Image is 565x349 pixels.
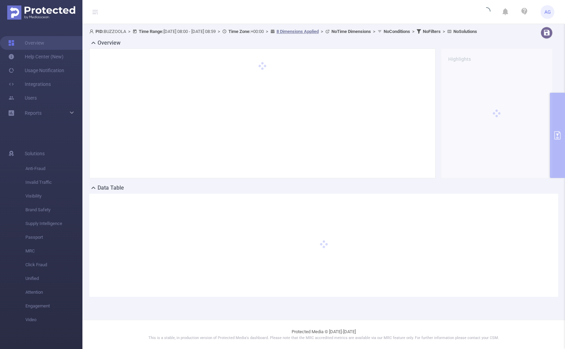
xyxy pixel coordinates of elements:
span: Reports [25,110,42,116]
span: Click Fraud [25,258,82,272]
span: Visibility [25,189,82,203]
span: Anti-Fraud [25,162,82,176]
span: AG [544,5,551,19]
a: Users [8,91,37,105]
i: icon: user [89,29,95,34]
b: No Time Dimensions [331,29,371,34]
b: No Conditions [384,29,410,34]
span: > [216,29,222,34]
a: Integrations [8,77,51,91]
span: Video [25,313,82,327]
a: Help Center (New) [8,50,64,64]
p: This is a stable, in production version of Protected Media's dashboard. Please note that the MRC ... [100,335,548,341]
span: > [371,29,377,34]
footer: Protected Media © [DATE]-[DATE] [82,320,565,349]
span: Unified [25,272,82,285]
span: Brand Safety [25,203,82,217]
img: Protected Media [7,5,75,20]
h2: Data Table [98,184,124,192]
span: > [126,29,133,34]
span: BUZZOOLA [DATE] 08:00 - [DATE] 08:59 +00:00 [89,29,477,34]
b: PID: [95,29,104,34]
span: > [264,29,270,34]
span: Supply Intelligence [25,217,82,230]
a: Usage Notification [8,64,64,77]
span: Engagement [25,299,82,313]
i: icon: loading [482,7,490,17]
b: No Filters [423,29,441,34]
span: Invalid Traffic [25,176,82,189]
b: No Solutions [453,29,477,34]
span: > [441,29,447,34]
b: Time Range: [139,29,163,34]
a: Overview [8,36,44,50]
span: > [319,29,325,34]
span: Solutions [25,147,45,160]
a: Reports [25,106,42,120]
span: MRC [25,244,82,258]
span: Passport [25,230,82,244]
h2: Overview [98,39,121,47]
b: Time Zone: [228,29,251,34]
u: 8 Dimensions Applied [276,29,319,34]
span: > [410,29,417,34]
span: Attention [25,285,82,299]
